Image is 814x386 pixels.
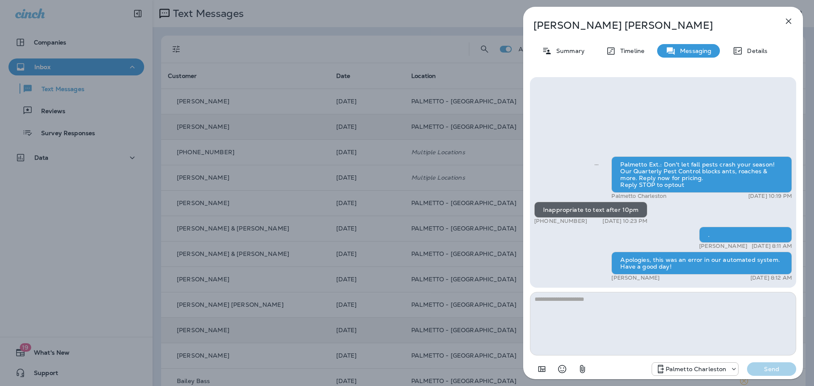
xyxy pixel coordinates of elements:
[611,252,792,275] div: Apologies, this was an error in our automated system. Have a good day!
[552,47,585,54] p: Summary
[611,156,792,193] div: Palmetto Ext.: Don't let fall pests crash your season! Our Quarterly Pest Control blocks ants, ro...
[699,227,792,243] div: .
[611,193,666,200] p: Palmetto Charleston
[533,19,765,31] p: [PERSON_NAME] [PERSON_NAME]
[533,361,550,378] button: Add in a premade template
[616,47,644,54] p: Timeline
[743,47,767,54] p: Details
[594,160,599,168] span: Sent
[666,366,727,372] p: Palmetto Charleston
[534,218,587,225] p: [PHONE_NUMBER]
[602,218,647,225] p: [DATE] 10:23 PM
[699,243,747,250] p: [PERSON_NAME]
[750,275,792,281] p: [DATE] 8:12 AM
[676,47,711,54] p: Messaging
[752,243,792,250] p: [DATE] 8:11 AM
[554,361,571,378] button: Select an emoji
[652,364,739,374] div: +1 (843) 277-8322
[534,202,647,218] div: Inappropriate to text after 10pm
[611,275,660,281] p: [PERSON_NAME]
[748,193,792,200] p: [DATE] 10:19 PM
